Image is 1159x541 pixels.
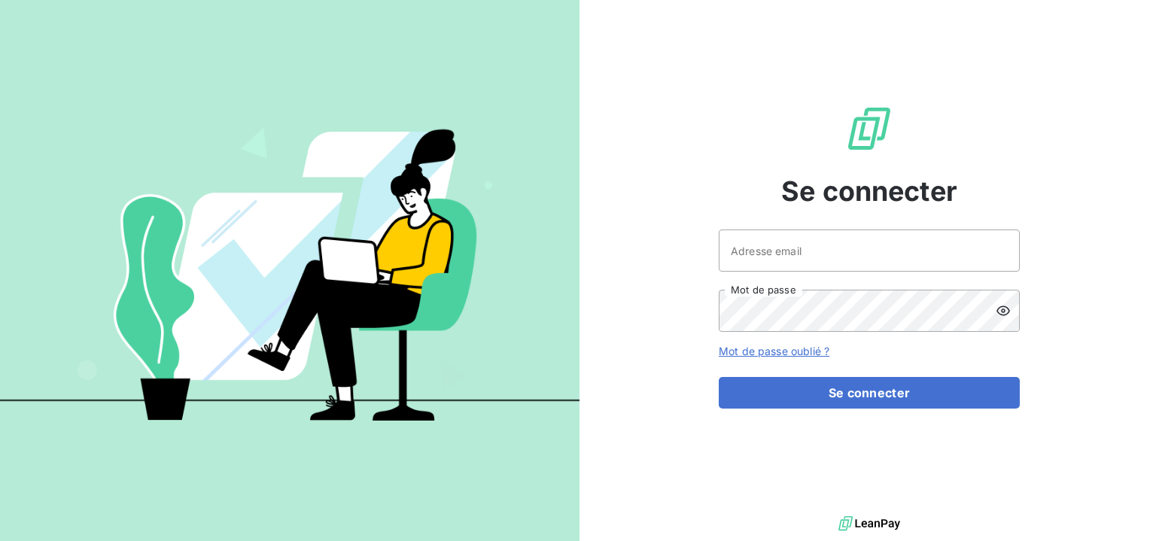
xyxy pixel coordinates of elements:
[719,377,1020,409] button: Se connecter
[838,512,900,535] img: logo
[781,171,957,211] span: Se connecter
[845,105,893,153] img: Logo LeanPay
[719,345,829,357] a: Mot de passe oublié ?
[719,229,1020,272] input: placeholder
